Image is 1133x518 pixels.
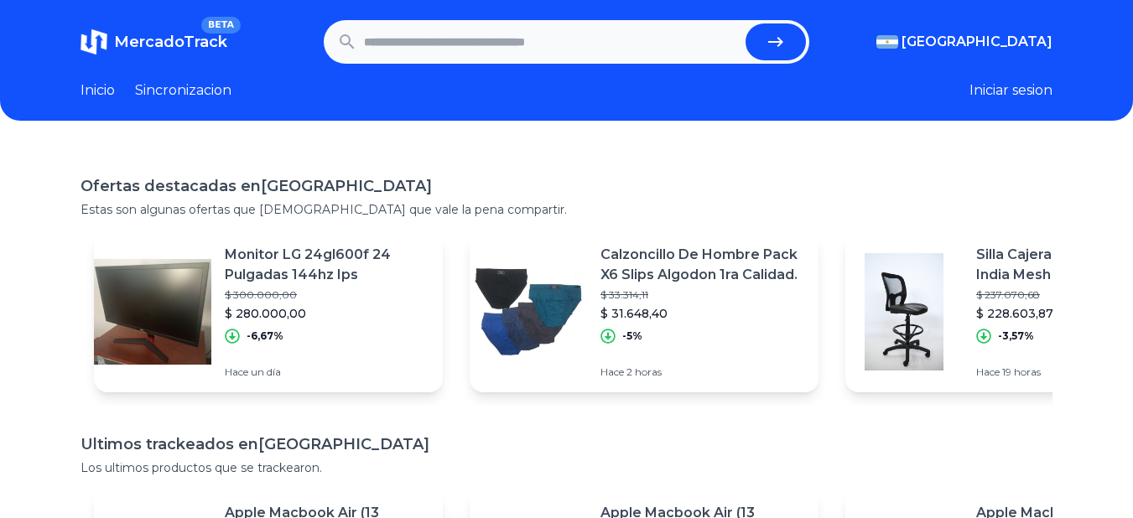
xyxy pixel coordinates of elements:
p: $ 280.000,00 [225,305,429,322]
p: Estas son algunas ofertas que [DEMOGRAPHIC_DATA] que vale la pena compartir. [81,201,1052,218]
a: Featured imageCalzoncillo De Hombre Pack X6 Slips Algodon 1ra Calidad.$ 33.314,11$ 31.648,40-5%Ha... [470,231,819,392]
p: $ 33.314,11 [600,288,805,302]
p: $ 300.000,00 [225,288,429,302]
span: BETA [201,17,241,34]
p: $ 31.648,40 [600,305,805,322]
a: Featured imageMonitor LG 24gl600f 24 Pulgadas 144hz Ips$ 300.000,00$ 280.000,00-6,67%Hace un día [94,231,443,392]
p: Hace un día [225,365,429,379]
p: -3,57% [998,329,1034,343]
p: Calzoncillo De Hombre Pack X6 Slips Algodon 1ra Calidad. [600,245,805,285]
p: Hace 2 horas [600,365,805,379]
a: MercadoTrackBETA [81,28,227,55]
p: Los ultimos productos que se trackearon. [81,459,1052,476]
button: Iniciar sesion [969,80,1052,101]
h1: Ultimos trackeados en [GEOGRAPHIC_DATA] [81,433,1052,456]
button: [GEOGRAPHIC_DATA] [876,32,1052,52]
img: MercadoTrack [81,28,107,55]
p: -5% [622,329,642,343]
img: Argentina [876,35,898,49]
span: [GEOGRAPHIC_DATA] [902,32,1052,52]
img: Featured image [845,253,963,370]
a: Inicio [81,80,115,101]
h1: Ofertas destacadas en [GEOGRAPHIC_DATA] [81,174,1052,198]
p: Monitor LG 24gl600f 24 Pulgadas 144hz Ips [225,245,429,285]
span: MercadoTrack [114,33,227,51]
img: Featured image [470,253,587,370]
img: Featured image [94,253,211,370]
p: -6,67% [247,329,283,343]
a: Sincronizacion [135,80,231,101]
